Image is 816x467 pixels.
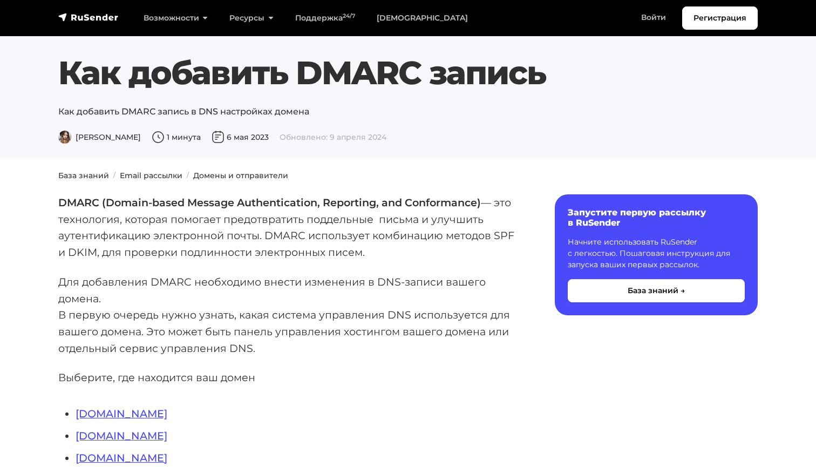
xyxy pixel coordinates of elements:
a: Войти [630,6,677,29]
p: — это технология, которая помогает предотвратить поддельные письма и улучшить аутентификацию элек... [58,194,520,261]
a: [DOMAIN_NAME] [76,429,167,442]
p: Как добавить DMARC запись в DNS настройках домена [58,105,758,118]
span: [PERSON_NAME] [58,132,141,142]
span: 6 мая 2023 [212,132,269,142]
nav: breadcrumb [52,170,764,181]
p: Выберите, где находится ваш домен [58,369,520,386]
a: База знаний [58,171,109,180]
img: RuSender [58,12,119,23]
img: Дата публикации [212,131,225,144]
a: Регистрация [682,6,758,30]
a: [DOMAIN_NAME] [76,407,167,420]
h1: Как добавить DMARC запись [58,53,758,92]
a: Запустите первую рассылку в RuSender Начните использовать RuSender с легкостью. Пошаговая инструк... [555,194,758,315]
span: 1 минута [152,132,201,142]
p: Для добавления DMARC необходимо внести изменения в DNS-записи вашего домена. В первую очередь нуж... [58,274,520,357]
img: Время чтения [152,131,165,144]
a: Возможности [133,7,219,29]
button: База знаний → [568,279,745,302]
span: Обновлено: 9 апреля 2024 [280,132,386,142]
strong: DMARC (Domain-based Message Authentication, Reporting, and Conformance) [58,196,481,209]
sup: 24/7 [343,12,355,19]
a: [DEMOGRAPHIC_DATA] [366,7,479,29]
a: Домены и отправители [193,171,288,180]
a: Email рассылки [120,171,182,180]
h6: Запустите первую рассылку в RuSender [568,207,745,228]
p: Начните использовать RuSender с легкостью. Пошаговая инструкция для запуска ваших первых рассылок. [568,236,745,270]
a: Ресурсы [219,7,284,29]
a: [DOMAIN_NAME] [76,451,167,464]
a: Поддержка24/7 [284,7,366,29]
